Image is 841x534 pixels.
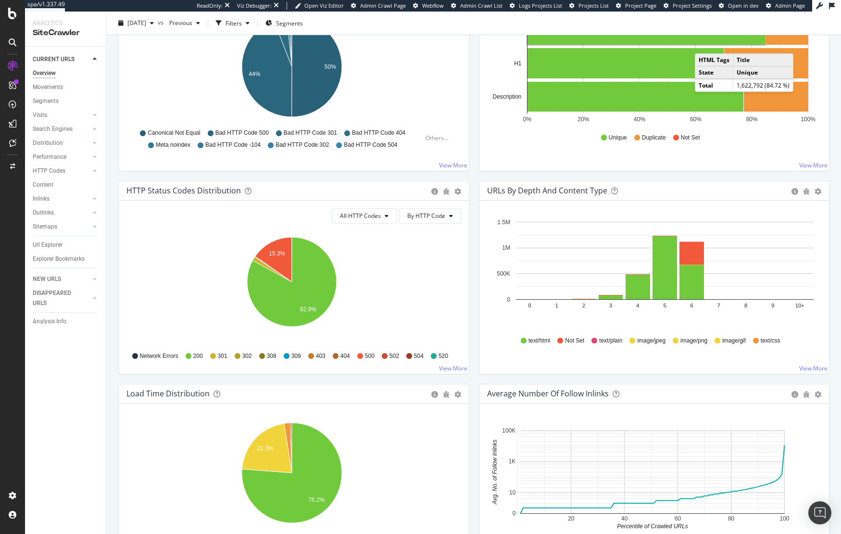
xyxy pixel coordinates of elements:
span: Open Viz Editor [304,2,344,9]
div: Others... [426,134,452,142]
div: Performance [33,152,66,162]
text: 7 [717,303,720,308]
button: Segments [262,15,307,31]
a: NEW URLS [33,274,90,284]
text: 0 [528,303,531,308]
span: image/gif [722,337,746,345]
td: Title [733,54,793,66]
span: 308 [267,352,276,360]
div: gear [815,391,821,398]
div: A chart. [487,419,818,531]
text: 9 [771,303,774,308]
text: 3 [609,303,612,308]
a: Admin Page [766,2,805,10]
span: Network Errors [140,352,178,360]
span: Bad HTTP Code 404 [352,129,405,137]
div: Movements [33,82,63,92]
text: 15.3% [269,250,285,257]
text: 82.9% [300,306,316,313]
span: All HTTP Codes [340,212,381,220]
text: 6 [690,303,693,308]
span: Meta noindex [156,141,190,149]
span: 500 [365,352,375,360]
span: By HTTP Code [407,212,445,220]
a: Content [33,180,100,190]
div: Load Time Distribution [126,389,210,398]
a: Analysis Info [33,317,100,327]
td: State [695,66,733,79]
text: 80 [728,515,734,522]
div: Content [33,180,53,190]
a: Open Viz Editor [295,2,344,10]
span: Admin Crawl Page [360,2,406,9]
text: 80% [746,116,757,123]
text: 40% [634,116,645,123]
text: H1 [514,60,522,67]
svg: A chart. [126,13,457,125]
a: Inlinks [33,194,90,204]
a: Projects List [569,2,609,10]
div: Viz Debugger: [237,2,272,10]
text: 10 [509,489,515,496]
a: View More [439,364,467,372]
div: NEW URLS [33,274,61,284]
a: HTTP Codes [33,166,90,176]
a: Project Page [616,2,656,10]
div: Inlinks [33,194,50,204]
div: gear [815,188,821,195]
text: 1K [508,458,515,465]
text: 500K [496,270,510,277]
span: Projects List [578,2,609,9]
div: bug [803,391,810,398]
a: Url Explorer [33,240,100,250]
div: gear [454,188,461,195]
a: Admin Crawl Page [351,2,406,10]
text: 2 [582,303,585,308]
span: Not Set [681,134,700,142]
div: Analytics [33,19,99,27]
a: Admin Crawl List [451,2,502,10]
span: image/jpeg [637,337,665,345]
span: text/css [761,337,780,345]
text: 60 [675,515,681,522]
div: circle-info [431,188,438,195]
a: Search Engines [33,124,90,134]
span: Unique [609,134,627,142]
button: Previous [165,15,204,31]
span: 309 [291,352,301,360]
div: bug [443,391,450,398]
div: HTTP Codes [33,166,65,176]
svg: A chart. [487,13,818,125]
span: text/plain [599,337,622,345]
a: Outlinks [33,208,90,218]
text: 1M [502,244,510,251]
div: Visits [33,110,47,120]
div: Open Intercom Messenger [808,501,831,524]
text: 1 [555,303,558,308]
td: Unique [733,66,793,79]
a: View More [799,161,828,169]
a: CURRENT URLS [33,54,90,64]
div: A chart. [126,419,457,531]
div: Search Engines [33,124,73,134]
td: 1,622,792 (84.72 %) [733,79,793,91]
span: 200 [193,352,203,360]
span: Previous [165,19,192,27]
a: Visits [33,110,90,120]
div: ReadOnly: [197,2,223,10]
span: 403 [316,352,326,360]
div: DISAPPEARED URLS [33,288,81,308]
span: 520 [439,352,448,360]
div: A chart. [487,216,818,328]
span: Bad HTTP Code 500 [215,129,269,137]
text: 44% [249,71,260,77]
div: Explorer Bookmarks [33,254,85,264]
span: Open in dev [728,2,759,9]
text: 5 [663,303,666,308]
span: Segments [276,19,303,27]
text: 40 [621,515,628,522]
div: bug [443,188,450,195]
text: 0 [512,510,515,517]
span: Bad HTTP Code 302 [276,141,329,149]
